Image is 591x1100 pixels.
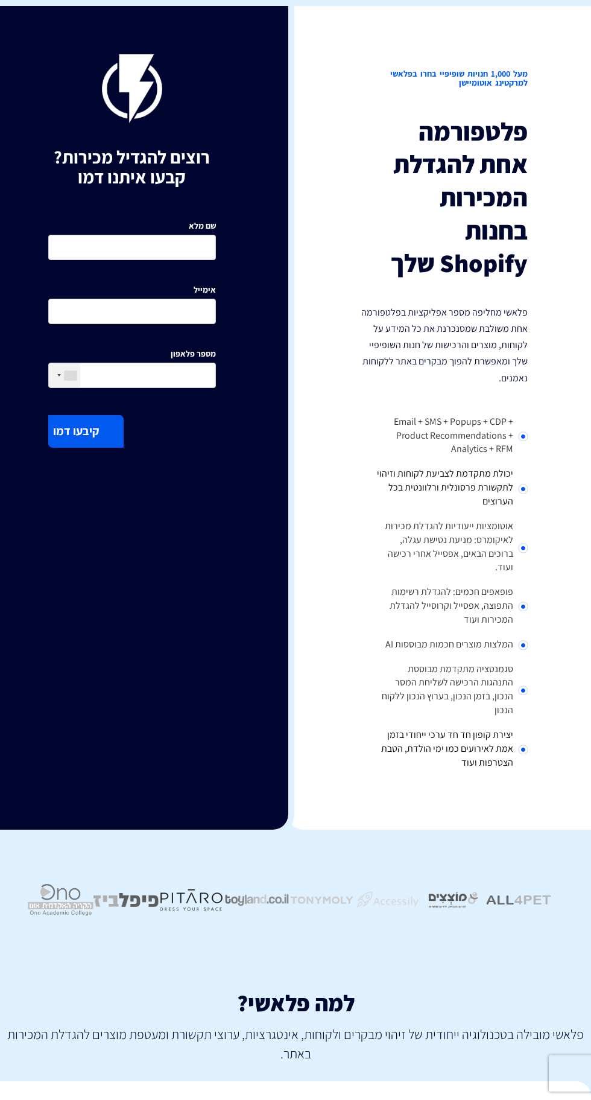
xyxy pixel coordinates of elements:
[420,863,486,936] img: mots.png
[361,633,528,658] li: המלצות מוצרים חכמות מבוססות AI
[361,54,528,103] h2: מעל 1,000 חנויות שופיפיי בחרו בפלאשי למרקטינג אוטומיישן
[102,54,162,123] img: flashy-black.png
[171,348,216,360] label: מספר פלאפון
[194,284,216,296] label: אימייל
[48,147,216,187] h1: רוצים להגדיל מכירות? קבעו איתנו דמו
[361,115,528,280] h3: פלטפורמה אחת להגדלת המכירות בחנות Shopify שלך
[381,728,513,769] span: יצירת קופון חד חד ערכי ייחודי בזמן אמת לאירועים כמו ימי הולדת, הטבת הצטרפות ועוד
[361,304,528,386] p: פלאשי מחליפה מספר אפליקציות בפלטפורמה אחת משולבת שמסנכרנת את כל המידע על לקוחות, מוצרים והרכישות ...
[93,863,159,936] img: pipl.png
[189,220,216,232] label: שם מלא
[361,658,528,723] li: סגמנטציה מתקדמת מבוססת התנהגות הרכישה לשליחת המסר הנכון, בזמן הנכון, בערוץ הנכון ללקוח הנכון
[159,863,224,936] img: pitaro.png
[289,863,355,936] img: tonymoly.png
[361,515,528,580] li: אוטומציות ייעודיות להגדלת מכירות לאיקומרס: מניעת נטישת עגלה, ברוכים הבאים, אפסייל אחרי רכישה ועוד.
[377,467,513,507] span: יכולת מתקדמת לצביעת לקוחות וזיהוי לתקשורת פרסונלית ורלוונטית בכל הערוצים
[355,863,421,936] img: acess.png
[48,415,124,447] button: קיבעו דמו
[361,410,528,463] li: Email + SMS + Popups + CDP + Product Recommendations + Analytics + RFM
[28,863,93,936] img: ono.png
[361,580,528,633] li: פופאפים חכמים: להגדלת רשימות התפוצה, אפסייל וקרוסייל להגדלת המכירות ועוד
[486,863,552,936] img: all.png
[224,863,290,936] img: toyland_old.png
